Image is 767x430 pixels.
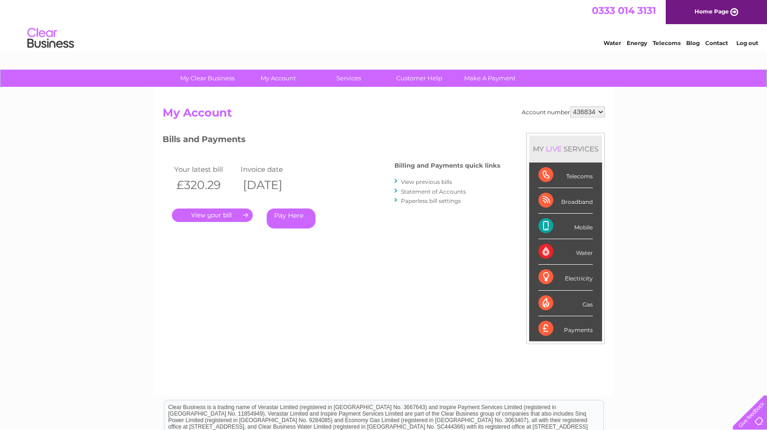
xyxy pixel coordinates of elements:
a: Paperless bill settings [401,197,461,204]
div: LIVE [544,144,564,153]
div: Account number [522,106,605,117]
img: logo.png [27,24,74,52]
a: Energy [627,39,647,46]
div: Water [538,239,593,265]
div: Mobile [538,214,593,239]
a: Blog [686,39,700,46]
a: Contact [705,39,728,46]
th: [DATE] [238,176,305,195]
a: . [172,208,253,222]
a: 0333 014 3131 [592,5,656,16]
a: Log out [736,39,758,46]
div: MY SERVICES [529,136,602,162]
div: Clear Business is a trading name of Verastar Limited (registered in [GEOGRAPHIC_DATA] No. 3667643... [164,5,603,45]
a: My Clear Business [169,70,246,87]
div: Gas [538,291,593,316]
a: Make A Payment [452,70,528,87]
div: Telecoms [538,163,593,188]
a: Pay Here [267,208,315,228]
h3: Bills and Payments [163,133,500,149]
div: Electricity [538,265,593,290]
h2: My Account [163,106,605,124]
td: Your latest bill [172,163,239,176]
a: Customer Help [381,70,458,87]
a: Telecoms [653,39,681,46]
h4: Billing and Payments quick links [394,162,500,169]
a: My Account [240,70,316,87]
a: View previous bills [401,178,452,185]
th: £320.29 [172,176,239,195]
a: Services [310,70,387,87]
a: Water [603,39,621,46]
a: Statement of Accounts [401,188,466,195]
div: Broadband [538,188,593,214]
td: Invoice date [238,163,305,176]
div: Payments [538,316,593,341]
